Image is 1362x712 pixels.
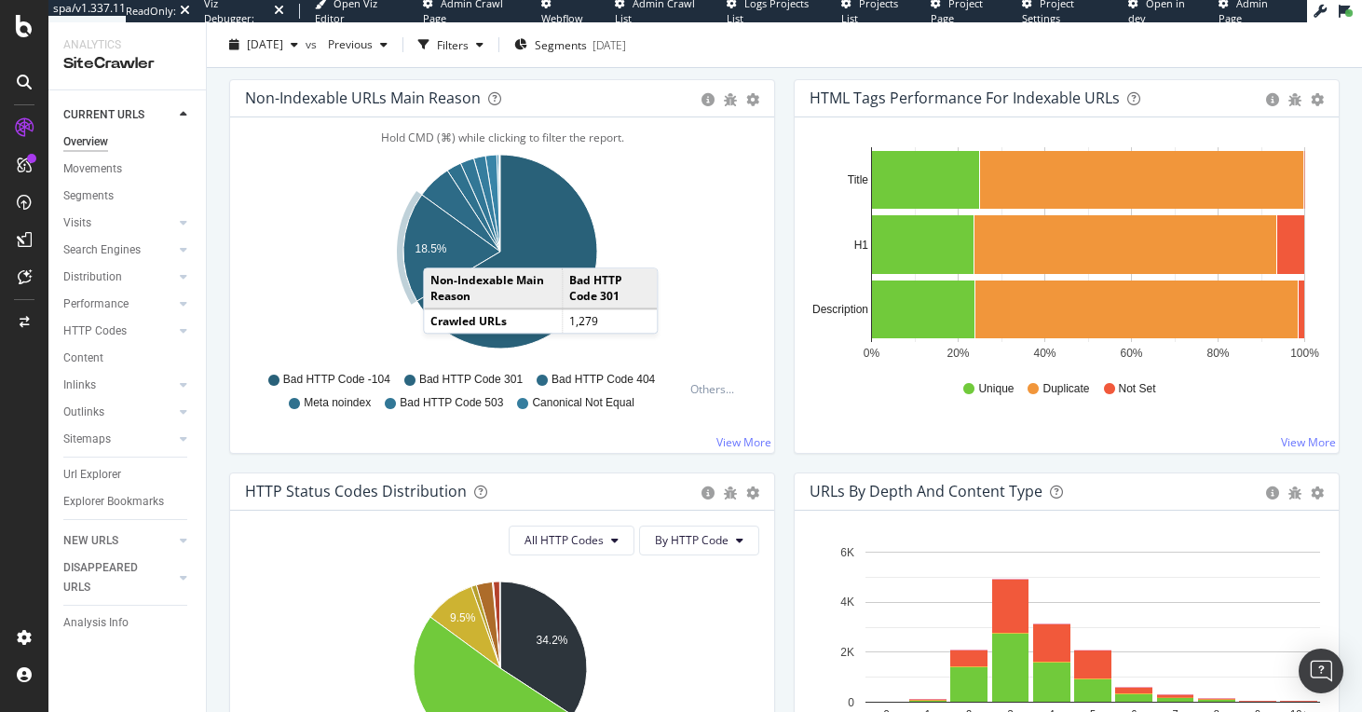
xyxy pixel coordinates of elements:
[63,430,111,449] div: Sitemaps
[126,4,176,19] div: ReadOnly:
[639,526,759,555] button: By HTTP Code
[320,30,395,60] button: Previous
[63,186,193,206] a: Segments
[306,36,320,52] span: vs
[63,531,174,551] a: NEW URLS
[701,486,715,500] div: circle-info
[509,526,634,555] button: All HTTP Codes
[701,93,715,106] div: circle-info
[63,430,174,449] a: Sitemaps
[1299,649,1343,693] div: Open Intercom Messenger
[437,36,469,52] div: Filters
[63,240,174,260] a: Search Engines
[690,381,742,397] div: Others...
[63,531,118,551] div: NEW URLS
[840,546,854,559] text: 6K
[1266,93,1279,106] div: circle-info
[63,294,129,314] div: Performance
[535,36,587,52] span: Segments
[63,240,141,260] div: Search Engines
[63,105,174,125] a: CURRENT URLS
[1290,347,1319,360] text: 100%
[746,93,759,106] div: gear
[63,376,174,395] a: Inlinks
[1288,93,1301,106] div: bug
[63,267,122,287] div: Distribution
[63,105,144,125] div: CURRENT URLS
[63,213,174,233] a: Visits
[63,322,174,341] a: HTTP Codes
[63,132,193,152] a: Overview
[507,30,633,60] button: Segments[DATE]
[592,36,626,52] div: [DATE]
[424,268,562,308] td: Non-Indexable Main Reason
[524,532,604,548] span: All HTTP Codes
[810,482,1042,500] div: URLs by Depth and Content Type
[63,492,164,512] div: Explorer Bookmarks
[63,465,193,485] a: Url Explorer
[63,465,121,485] div: Url Explorer
[63,159,193,179] a: Movements
[947,347,969,360] text: 20%
[1266,486,1279,500] div: circle-info
[1311,93,1324,106] div: gear
[840,596,854,609] text: 4K
[562,268,657,308] td: Bad HTTP Code 301
[810,89,1120,107] div: HTML Tags Performance for Indexable URLs
[63,349,103,368] div: Content
[304,395,371,411] span: Meta noindex
[1206,347,1229,360] text: 80%
[1311,486,1324,500] div: gear
[63,53,191,75] div: SiteCrawler
[63,492,193,512] a: Explorer Bookmarks
[63,132,108,152] div: Overview
[63,294,174,314] a: Performance
[1042,381,1089,397] span: Duplicate
[854,239,869,252] text: H1
[537,634,568,647] text: 34.2%
[63,558,174,597] a: DISAPPEARED URLS
[724,486,737,500] div: bug
[978,381,1014,397] span: Unique
[716,434,771,450] a: View More
[746,486,759,500] div: gear
[247,36,283,52] span: 2025 Aug. 31st
[812,303,868,316] text: Description
[63,267,174,287] a: Distribution
[415,242,446,255] text: 18.5%
[63,558,157,597] div: DISAPPEARED URLS
[63,159,122,179] div: Movements
[848,696,854,709] text: 0
[222,30,306,60] button: [DATE]
[864,347,880,360] text: 0%
[724,93,737,106] div: bug
[63,213,91,233] div: Visits
[810,147,1320,363] svg: A chart.
[63,613,193,633] a: Analysis Info
[63,403,104,422] div: Outlinks
[63,376,96,395] div: Inlinks
[400,395,503,411] span: Bad HTTP Code 503
[1281,434,1336,450] a: View More
[245,147,756,363] svg: A chart.
[424,309,562,334] td: Crawled URLs
[532,395,633,411] span: Canonical Not Equal
[245,482,467,500] div: HTTP Status Codes Distribution
[1288,486,1301,500] div: bug
[283,372,390,388] span: Bad HTTP Code -104
[1120,347,1142,360] text: 60%
[63,186,114,206] div: Segments
[63,613,129,633] div: Analysis Info
[411,30,491,60] button: Filters
[655,532,729,548] span: By HTTP Code
[450,611,476,624] text: 9.5%
[419,372,523,388] span: Bad HTTP Code 301
[320,36,373,52] span: Previous
[245,89,481,107] div: Non-Indexable URLs Main Reason
[562,309,657,334] td: 1,279
[63,37,191,53] div: Analytics
[840,646,854,659] text: 2K
[552,372,655,388] span: Bad HTTP Code 404
[63,349,193,368] a: Content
